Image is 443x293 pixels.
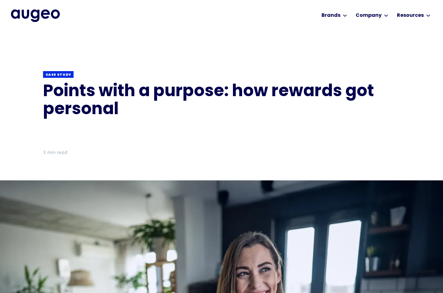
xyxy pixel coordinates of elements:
[321,12,340,19] div: Brands
[45,73,71,77] div: Case study
[356,12,382,19] div: Company
[47,149,67,156] div: min read
[397,12,424,19] div: Resources
[11,9,60,22] a: home
[43,83,400,119] h1: Points with a purpose: how rewards got personal
[11,9,60,22] img: Augeo's full logo in midnight blue.
[43,149,46,156] div: 3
